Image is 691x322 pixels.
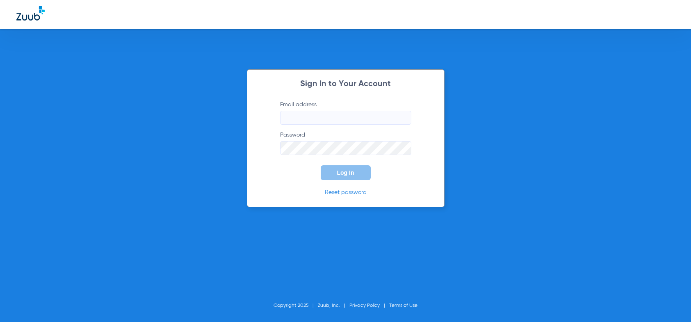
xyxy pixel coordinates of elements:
a: Reset password [325,190,367,195]
label: Email address [280,100,411,125]
input: Email address [280,111,411,125]
input: Password [280,141,411,155]
label: Password [280,131,411,155]
img: Zuub Logo [16,6,45,21]
button: Log In [321,165,371,180]
a: Privacy Policy [349,303,380,308]
li: Zuub, Inc. [318,301,349,310]
li: Copyright 2025 [274,301,318,310]
h2: Sign In to Your Account [268,80,424,88]
span: Log In [337,169,354,176]
a: Terms of Use [389,303,417,308]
